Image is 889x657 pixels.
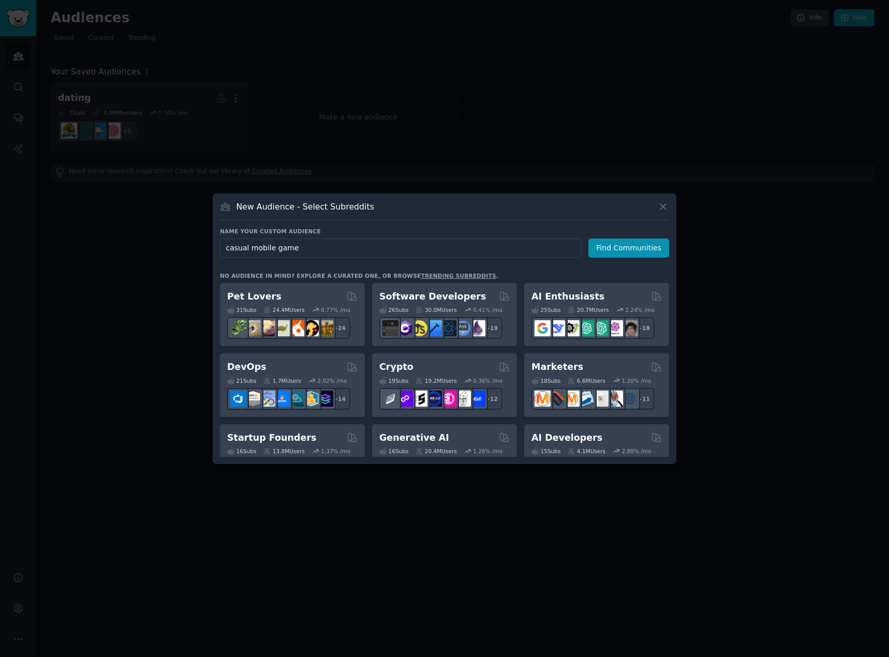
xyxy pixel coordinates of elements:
[416,447,456,455] div: 20.4M Users
[426,320,442,336] img: iOSProgramming
[578,391,594,407] img: Emailmarketing
[274,391,290,407] img: DevOpsLinks
[379,447,408,455] div: 16 Sub s
[379,290,486,303] h2: Software Developers
[481,317,502,339] div: + 19
[469,391,485,407] img: defi_
[288,391,304,407] img: platformengineering
[531,306,560,313] div: 25 Sub s
[549,320,565,336] img: DeepSeek
[607,391,623,407] img: MarketingResearch
[622,447,651,455] div: 2.88 % /mo
[227,447,256,455] div: 16 Sub s
[230,320,246,336] img: herpetology
[426,391,442,407] img: web3
[227,377,256,384] div: 21 Sub s
[411,320,427,336] img: learnjavascript
[440,391,456,407] img: defiblockchain
[535,320,551,336] img: GoogleGeminiAI
[397,391,413,407] img: 0xPolygon
[245,391,261,407] img: AWS_Certified_Experts
[568,306,609,313] div: 20.7M Users
[227,361,266,374] h2: DevOps
[236,201,374,212] h3: New Audience - Select Subreddits
[411,391,427,407] img: ethstaker
[469,320,485,336] img: elixir
[481,388,502,410] div: + 12
[382,320,398,336] img: software
[379,377,408,384] div: 19 Sub s
[549,391,565,407] img: bigseo
[317,320,333,336] img: dogbreed
[263,447,304,455] div: 13.8M Users
[220,238,581,258] input: Pick a short name, like "Digital Marketers" or "Movie-Goers"
[259,320,275,336] img: leopardgeckos
[263,377,301,384] div: 1.7M Users
[531,377,560,384] div: 18 Sub s
[329,388,350,410] div: + 14
[622,377,651,384] div: 1.20 % /mo
[379,431,449,444] h2: Generative AI
[633,317,655,339] div: + 18
[531,361,583,374] h2: Marketers
[379,306,408,313] div: 26 Sub s
[421,273,496,279] a: trending subreddits
[274,320,290,336] img: turtle
[321,447,350,455] div: 1.37 % /mo
[531,431,602,444] h2: AI Developers
[397,320,413,336] img: csharp
[416,306,456,313] div: 30.0M Users
[318,377,347,384] div: 2.02 % /mo
[230,391,246,407] img: azuredevops
[578,320,594,336] img: chatgpt_promptDesign
[473,447,502,455] div: 1.26 % /mo
[317,391,333,407] img: PlatformEngineers
[227,290,281,303] h2: Pet Lovers
[303,391,319,407] img: aws_cdk
[245,320,261,336] img: ballpython
[227,431,316,444] h2: Startup Founders
[592,320,609,336] img: chatgpt_prompts_
[588,238,669,258] button: Find Communities
[263,306,304,313] div: 24.4M Users
[288,320,304,336] img: cockatiel
[220,228,669,235] h3: Name your custom audience
[303,320,319,336] img: PetAdvice
[564,320,580,336] img: AItoolsCatalog
[440,320,456,336] img: reactnative
[625,306,655,313] div: 2.24 % /mo
[473,306,502,313] div: 0.41 % /mo
[564,391,580,407] img: AskMarketing
[531,447,560,455] div: 15 Sub s
[329,317,350,339] div: + 24
[259,391,275,407] img: Docker_DevOps
[568,447,605,455] div: 4.1M Users
[227,306,256,313] div: 31 Sub s
[455,320,471,336] img: AskComputerScience
[379,361,413,374] h2: Crypto
[621,391,638,407] img: OnlineMarketing
[607,320,623,336] img: OpenAIDev
[633,388,655,410] div: + 11
[220,272,498,279] div: No audience in mind? Explore a curated one, or browse .
[621,320,638,336] img: ArtificalIntelligence
[416,377,456,384] div: 19.2M Users
[535,391,551,407] img: content_marketing
[382,391,398,407] img: ethfinance
[568,377,605,384] div: 6.6M Users
[473,377,502,384] div: 0.36 % /mo
[531,290,604,303] h2: AI Enthusiasts
[321,306,350,313] div: 0.77 % /mo
[592,391,609,407] img: googleads
[455,391,471,407] img: CryptoNews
